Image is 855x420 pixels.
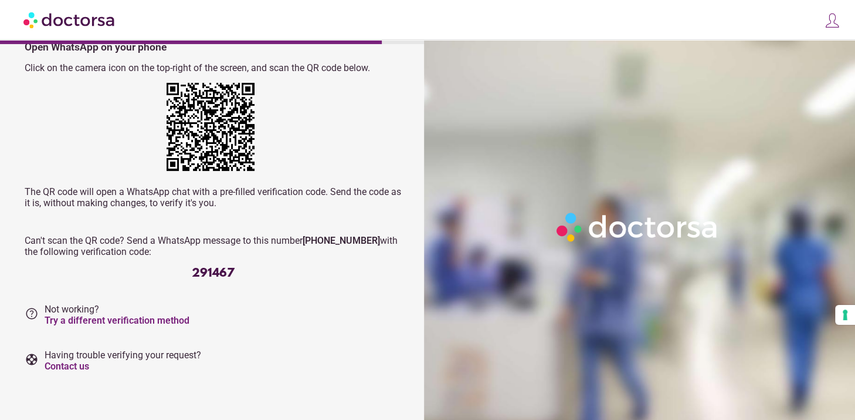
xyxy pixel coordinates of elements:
p: The QR code will open a WhatsApp chat with a pre-filled verification code. Send the code as it is... [25,186,402,209]
img: AfgBPNG8HWEkQAAAABJRU5ErkJggg== [167,83,255,171]
p: Click on the camera icon on the top-right of the screen, and scan the QR code below. [25,62,402,73]
strong: [PHONE_NUMBER] [303,235,380,246]
div: https://wa.me/+12673231263?text=My+request+verification+code+is+291467 [167,83,260,177]
a: Contact us [45,361,89,372]
strong: Open WhatsApp on your phone [25,41,167,53]
button: Your consent preferences for tracking technologies [835,305,855,325]
i: support [25,352,39,367]
img: Doctorsa.com [23,6,116,33]
img: icons8-customer-100.png [824,12,840,29]
i: help [25,307,39,321]
span: Not working? [45,304,189,326]
a: Try a different verification method [45,315,189,326]
span: Having trouble verifying your request? [45,350,201,372]
div: 291467 [25,267,402,280]
p: Can't scan the QR code? Send a WhatsApp message to this number with the following verification code: [25,235,402,257]
img: Logo-Doctorsa-trans-White-partial-flat.png [552,208,723,246]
